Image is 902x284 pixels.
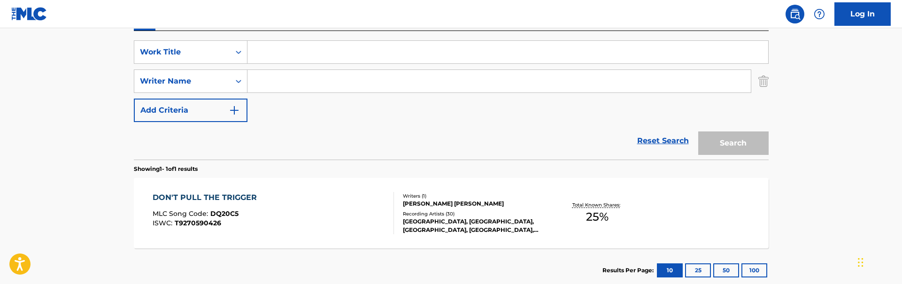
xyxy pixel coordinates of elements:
button: 50 [713,263,739,277]
div: Writer Name [140,76,224,87]
button: 100 [741,263,767,277]
a: Log In [834,2,891,26]
img: Delete Criterion [758,69,769,93]
span: MLC Song Code : [153,209,210,218]
div: [PERSON_NAME] [PERSON_NAME] [403,200,545,208]
iframe: Chat Widget [855,239,902,284]
form: Search Form [134,40,769,160]
a: Public Search [786,5,804,23]
span: 25 % [586,208,609,225]
button: 25 [685,263,711,277]
div: [GEOGRAPHIC_DATA], [GEOGRAPHIC_DATA], [GEOGRAPHIC_DATA], [GEOGRAPHIC_DATA], [GEOGRAPHIC_DATA] [403,217,545,234]
span: T9270590426 [175,219,221,227]
img: search [789,8,801,20]
button: 10 [657,263,683,277]
p: Results Per Page: [602,266,656,275]
img: MLC Logo [11,7,47,21]
span: DQ20C5 [210,209,239,218]
div: DON'T PULL THE TRIGGER [153,192,262,203]
a: DON'T PULL THE TRIGGERMLC Song Code:DQ20C5ISWC:T9270590426Writers (1)[PERSON_NAME] [PERSON_NAME]R... [134,178,769,248]
img: 9d2ae6d4665cec9f34b9.svg [229,105,240,116]
button: Add Criteria [134,99,247,122]
div: Drag [858,248,863,276]
p: Total Known Shares: [572,201,623,208]
div: Work Title [140,46,224,58]
a: Reset Search [632,130,694,151]
div: Help [810,5,829,23]
div: Recording Artists ( 30 ) [403,210,545,217]
p: Showing 1 - 1 of 1 results [134,165,198,173]
div: Writers ( 1 ) [403,192,545,200]
span: ISWC : [153,219,175,227]
img: help [814,8,825,20]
